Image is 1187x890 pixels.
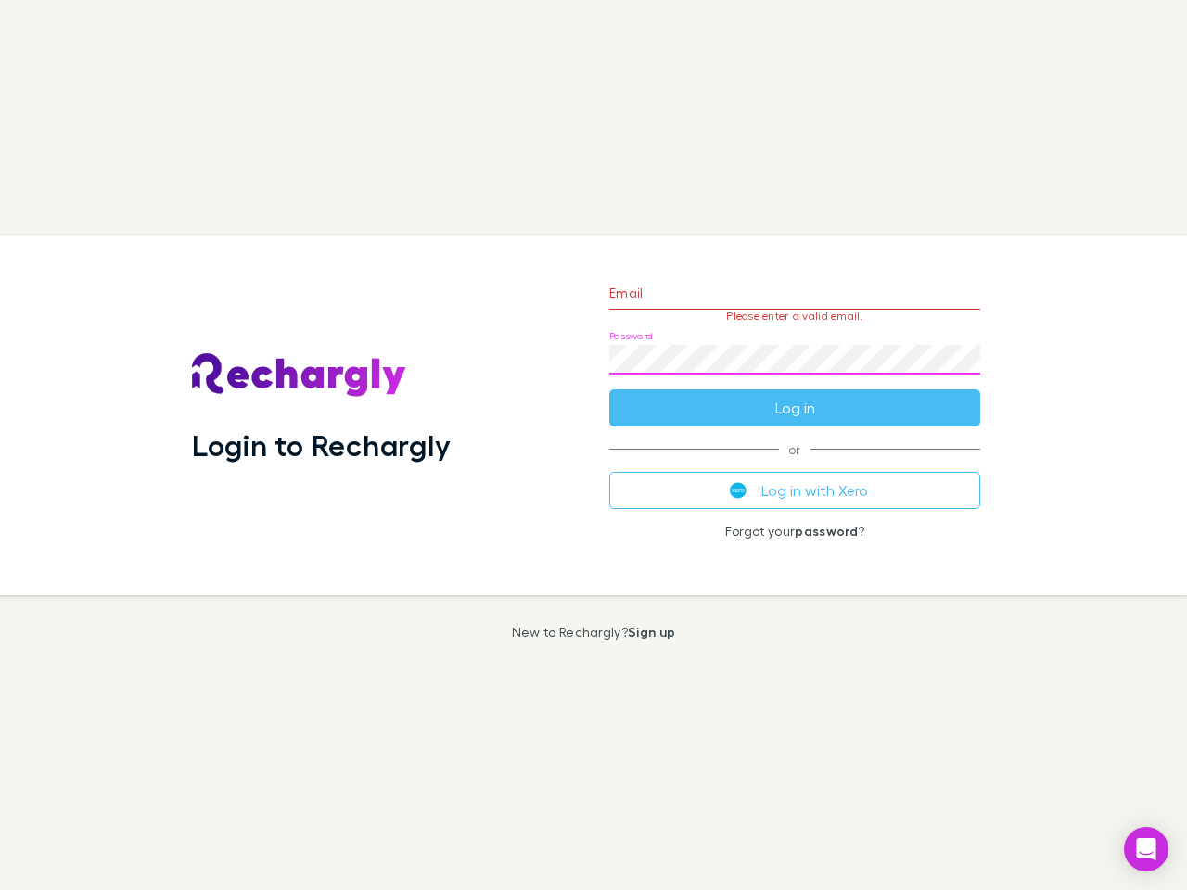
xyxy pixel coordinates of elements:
[628,624,675,640] a: Sign up
[730,482,747,499] img: Xero's logo
[609,389,980,426] button: Log in
[609,472,980,509] button: Log in with Xero
[609,310,980,323] p: Please enter a valid email.
[795,523,858,539] a: password
[512,625,676,640] p: New to Rechargly?
[609,329,653,343] label: Password
[192,353,407,398] img: Rechargly's Logo
[609,449,980,450] span: or
[192,427,451,463] h1: Login to Rechargly
[609,524,980,539] p: Forgot your ?
[1124,827,1168,871] div: Open Intercom Messenger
